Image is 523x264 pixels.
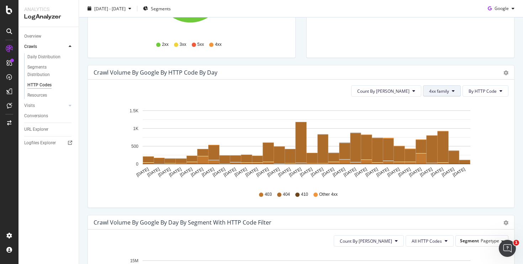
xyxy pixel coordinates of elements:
span: Google [495,5,509,11]
div: Crawl Volume by google by HTTP Code by Day [94,69,217,76]
button: Count By [PERSON_NAME] [334,235,404,247]
button: By HTTP Code [463,85,508,97]
a: URL Explorer [24,126,74,133]
span: 3xx [180,42,186,48]
button: Count By [PERSON_NAME] [351,85,421,97]
text: [DATE] [430,167,444,178]
span: Count By Day [340,238,392,244]
text: [DATE] [234,167,248,178]
text: 1K [133,126,138,131]
span: All HTTP Codes [412,238,442,244]
div: Crawl Volume by google by Day by Segment with HTTP Code Filter [94,219,271,226]
text: [DATE] [190,167,204,178]
text: [DATE] [321,167,335,178]
text: [DATE] [255,167,270,178]
button: Google [485,3,517,14]
text: 1.5K [130,108,138,113]
a: Daily Distribution [27,53,74,61]
text: [DATE] [419,167,433,178]
text: [DATE] [223,167,237,178]
a: Segments Distribution [27,64,74,79]
div: gear [503,220,508,225]
iframe: Intercom live chat [499,240,516,257]
text: [DATE] [386,167,401,178]
span: 404 [283,192,290,198]
span: 1 [513,240,519,246]
text: [DATE] [310,167,324,178]
span: 4xx [215,42,222,48]
span: 403 [265,192,272,198]
div: Visits [24,102,35,109]
div: Segments Distribution [27,64,67,79]
text: [DATE] [375,167,390,178]
text: [DATE] [266,167,281,178]
text: 15M [130,258,138,263]
a: Crawls [24,43,67,50]
text: 500 [131,144,138,149]
button: All HTTP Codes [406,235,454,247]
div: Resources [27,92,47,99]
div: HTTP Codes [27,81,52,89]
text: [DATE] [441,167,455,178]
text: [DATE] [408,167,422,178]
text: [DATE] [277,167,291,178]
div: Logfiles Explorer [24,139,56,147]
span: 4xx family [429,88,449,94]
div: LogAnalyzer [24,13,73,21]
span: [DATE] - [DATE] [94,5,126,11]
text: [DATE] [452,167,466,178]
text: [DATE] [299,167,313,178]
a: Resources [27,92,74,99]
span: Pagetype [481,238,499,244]
text: [DATE] [157,167,171,178]
a: HTTP Codes [27,81,74,89]
text: [DATE] [212,167,226,178]
div: Conversions [24,112,48,120]
a: Logfiles Explorer [24,139,74,147]
button: 4xx family [423,85,461,97]
div: Overview [24,33,41,40]
span: Count By Day [357,88,410,94]
text: [DATE] [179,167,193,178]
div: Crawls [24,43,37,50]
text: [DATE] [397,167,412,178]
text: [DATE] [136,167,150,178]
text: [DATE] [332,167,346,178]
span: Segment [460,238,479,244]
span: Segments [151,5,171,11]
span: By HTTP Code [469,88,497,94]
text: [DATE] [288,167,302,178]
text: 0 [136,162,138,167]
text: [DATE] [168,167,183,178]
div: URL Explorer [24,126,48,133]
text: [DATE] [365,167,379,178]
a: Conversions [24,112,74,120]
text: [DATE] [343,167,357,178]
span: 410 [301,192,308,198]
span: Other 4xx [319,192,338,198]
a: Overview [24,33,74,40]
text: [DATE] [201,167,215,178]
text: [DATE] [146,167,160,178]
text: [DATE] [244,167,259,178]
div: gear [503,70,508,75]
span: 2xx [162,42,169,48]
span: 5xx [197,42,204,48]
a: Visits [24,102,67,109]
text: [DATE] [354,167,368,178]
button: [DATE] - [DATE] [85,3,134,14]
button: Segments [140,3,174,14]
div: Analytics [24,6,73,13]
div: Daily Distribution [27,53,60,61]
svg: A chart. [94,102,503,185]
